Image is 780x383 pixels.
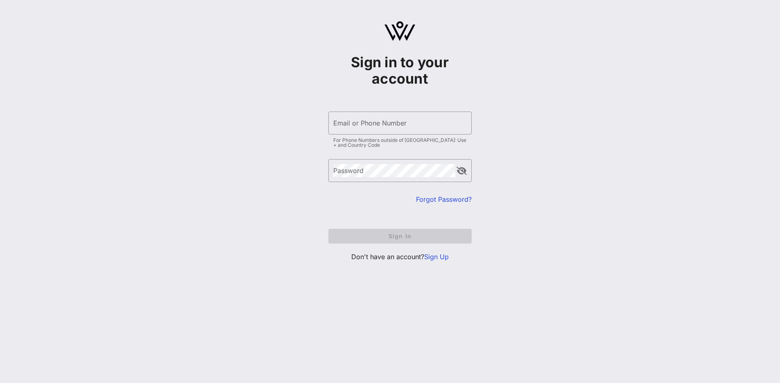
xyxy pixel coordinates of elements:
button: append icon [457,167,467,175]
a: Forgot Password? [416,195,472,203]
p: Don't have an account? [328,252,472,262]
h1: Sign in to your account [328,54,472,87]
div: For Phone Numbers outside of [GEOGRAPHIC_DATA]: Use + and Country Code [333,138,467,148]
img: logo.svg [384,21,415,41]
a: Sign Up [424,253,449,261]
